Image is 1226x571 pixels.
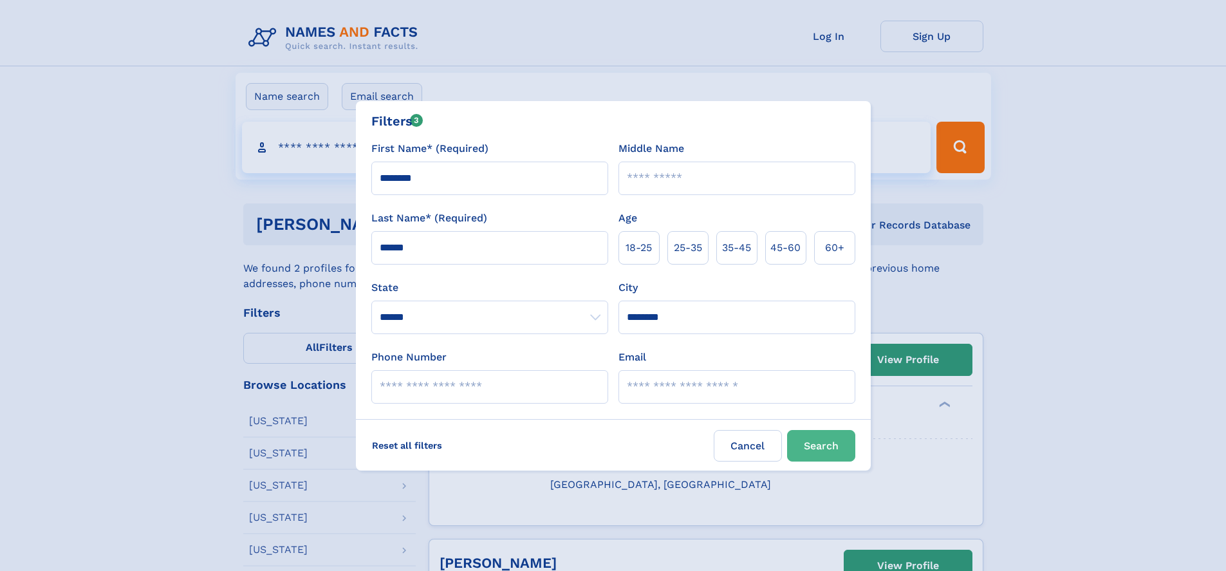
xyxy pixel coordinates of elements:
label: First Name* (Required) [371,141,488,156]
label: City [618,280,638,295]
span: 35‑45 [722,240,751,256]
label: Last Name* (Required) [371,211,487,226]
span: 45‑60 [770,240,801,256]
label: State [371,280,608,295]
div: Filters [371,111,423,131]
span: 25‑35 [674,240,702,256]
span: 60+ [825,240,844,256]
label: Reset all filters [364,430,450,461]
label: Phone Number [371,350,447,365]
label: Age [618,211,637,226]
span: 18‑25 [626,240,652,256]
label: Cancel [714,430,782,462]
label: Middle Name [618,141,684,156]
label: Email [618,350,646,365]
button: Search [787,430,855,462]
